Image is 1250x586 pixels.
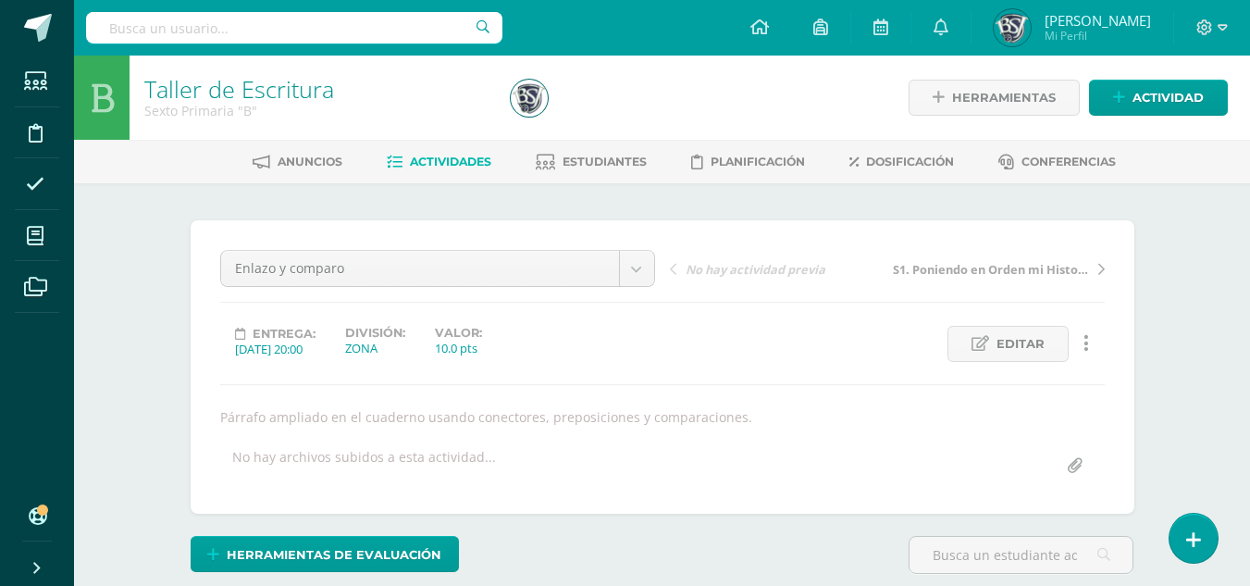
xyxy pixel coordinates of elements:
span: Herramientas de evaluación [227,538,441,572]
div: Párrafo ampliado en el cuaderno usando conectores, preposiciones y comparaciones. [213,408,1112,426]
input: Busca un usuario... [86,12,502,44]
a: Herramientas [909,80,1080,116]
span: Dosificación [866,155,954,168]
a: Dosificación [849,147,954,177]
label: División: [345,326,405,340]
img: 065dfccafff6cc22795d8c7af1ef8873.png [511,80,548,117]
a: Planificación [691,147,805,177]
h1: Taller de Escritura [144,76,489,102]
a: Estudiantes [536,147,647,177]
span: Anuncios [278,155,342,168]
span: Actividades [410,155,491,168]
a: Conferencias [998,147,1116,177]
a: Taller de Escritura [144,73,334,105]
div: No hay archivos subidos a esta actividad... [232,448,496,484]
input: Busca un estudiante aquí... [910,537,1132,573]
span: Actividad [1132,81,1204,115]
span: S1. Poniendo en Orden mi Historia [893,261,1089,278]
div: [DATE] 20:00 [235,341,316,357]
a: Actividad [1089,80,1228,116]
span: Entrega: [253,327,316,341]
a: Actividades [387,147,491,177]
span: [PERSON_NAME] [1045,11,1151,30]
div: Sexto Primaria 'B' [144,102,489,119]
span: Herramientas [952,81,1056,115]
div: 10.0 pts [435,340,482,356]
label: Valor: [435,326,482,340]
a: Enlazo y comparo [221,251,654,286]
a: Herramientas de evaluación [191,536,459,572]
span: No hay actividad previa [686,261,825,278]
a: S1. Poniendo en Orden mi Historia [887,259,1105,278]
span: Conferencias [1021,155,1116,168]
span: Editar [996,327,1045,361]
span: Mi Perfil [1045,28,1151,44]
div: ZONA [345,340,405,356]
span: Enlazo y comparo [235,251,605,286]
span: Planificación [711,155,805,168]
img: 065dfccafff6cc22795d8c7af1ef8873.png [994,9,1031,46]
a: Anuncios [253,147,342,177]
span: Estudiantes [563,155,647,168]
